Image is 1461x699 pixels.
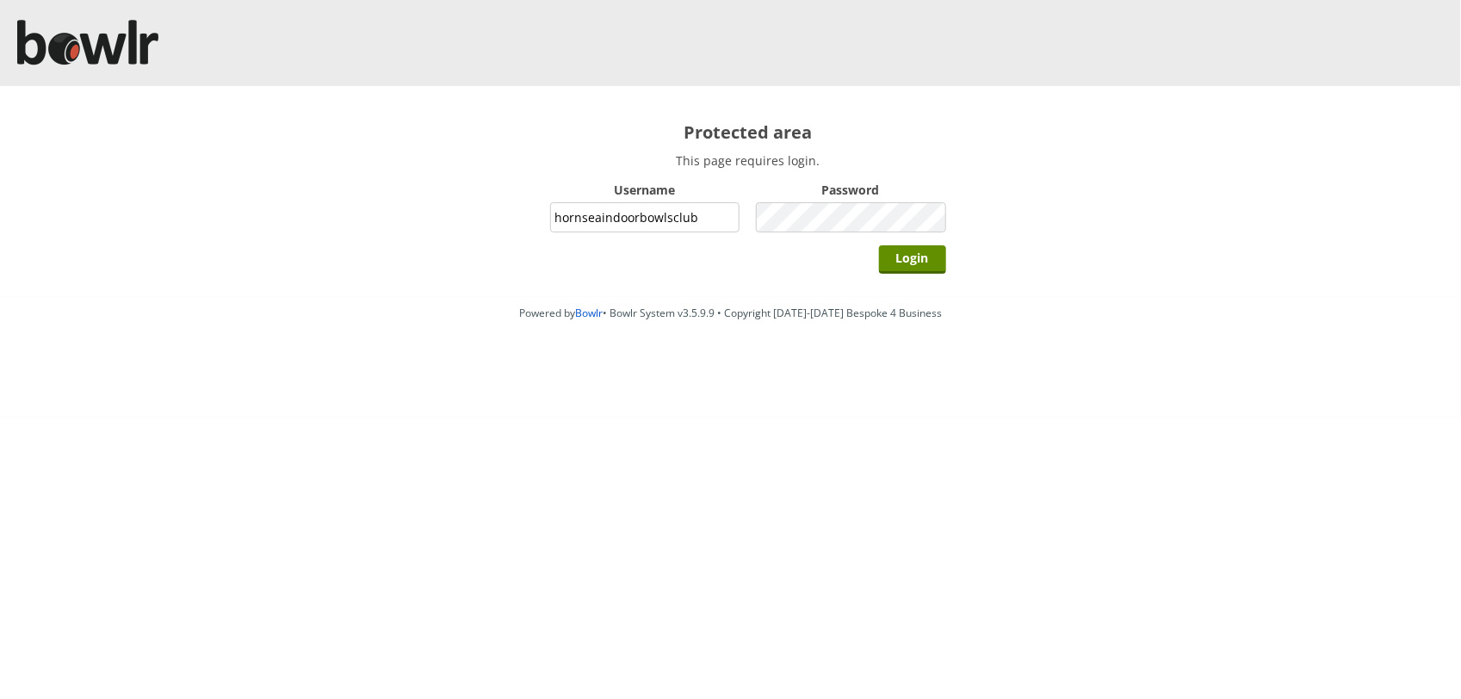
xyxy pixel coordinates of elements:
[879,245,946,274] input: Login
[550,121,946,144] h2: Protected area
[575,306,603,320] a: Bowlr
[550,182,740,198] label: Username
[756,182,946,198] label: Password
[519,306,942,320] span: Powered by • Bowlr System v3.5.9.9 • Copyright [DATE]-[DATE] Bespoke 4 Business
[550,152,946,169] p: This page requires login.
